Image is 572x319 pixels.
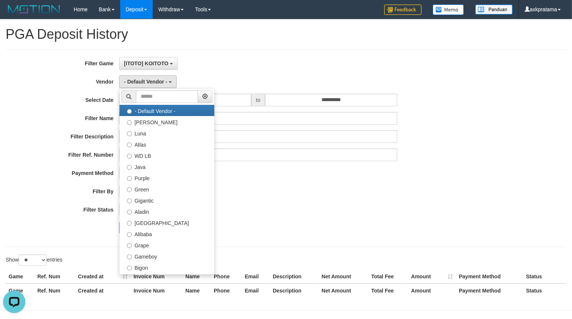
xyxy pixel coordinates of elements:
[211,284,242,297] th: Phone
[127,198,132,203] input: Gigantic
[211,270,242,284] th: Phone
[119,273,214,284] label: Allstar
[34,270,75,284] th: Ref. Num
[119,75,177,88] button: - Default Vendor -
[75,284,131,297] th: Created at
[119,250,214,262] label: Gameboy
[3,3,25,25] button: Open LiveChat chat widget
[6,254,62,266] label: Show entries
[368,284,408,297] th: Total Fee
[119,127,214,138] label: Luna
[119,57,178,70] button: [ITOTO] KOITOTO
[127,131,132,136] input: Luna
[251,94,265,106] span: to
[127,143,132,147] input: Atlas
[119,150,214,161] label: WD LB
[119,262,214,273] label: Bigon
[119,161,214,172] label: Java
[119,239,214,250] label: Grape
[183,284,211,297] th: Name
[75,270,131,284] th: Created at
[131,270,183,284] th: Invoice Num
[6,284,34,297] th: Game
[127,176,132,181] input: Purple
[119,206,214,217] label: Aladin
[523,284,566,297] th: Status
[408,284,456,297] th: Amount
[384,4,422,15] img: Feedback.jpg
[127,266,132,270] input: Bigon
[456,284,523,297] th: Payment Method
[183,270,211,284] th: Name
[6,4,62,15] img: MOTION_logo.png
[124,60,168,66] span: [ITOTO] KOITOTO
[119,138,214,150] label: Atlas
[6,27,566,42] h1: PGA Deposit History
[34,284,75,297] th: Ref. Num
[127,120,132,125] input: [PERSON_NAME]
[242,270,270,284] th: Email
[119,228,214,239] label: Alibaba
[127,232,132,237] input: Alibaba
[124,79,167,85] span: - Default Vendor -
[127,165,132,170] input: Java
[119,217,214,228] label: [GEOGRAPHIC_DATA]
[475,4,513,15] img: panduan.png
[127,221,132,226] input: [GEOGRAPHIC_DATA]
[119,105,214,116] label: - Default Vendor -
[127,154,132,159] input: WD LB
[119,116,214,127] label: [PERSON_NAME]
[318,270,368,284] th: Net Amount
[19,254,47,266] select: Showentries
[368,270,408,284] th: Total Fee
[270,270,318,284] th: Description
[127,243,132,248] input: Grape
[127,109,132,114] input: - Default Vendor -
[119,172,214,183] label: Purple
[242,284,270,297] th: Email
[6,270,34,284] th: Game
[119,183,214,194] label: Green
[523,270,566,284] th: Status
[127,187,132,192] input: Green
[433,4,464,15] img: Button%20Memo.svg
[131,284,183,297] th: Invoice Num
[456,270,523,284] th: Payment Method
[270,284,318,297] th: Description
[127,254,132,259] input: Gameboy
[318,284,368,297] th: Net Amount
[127,210,132,215] input: Aladin
[119,194,214,206] label: Gigantic
[408,270,456,284] th: Amount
